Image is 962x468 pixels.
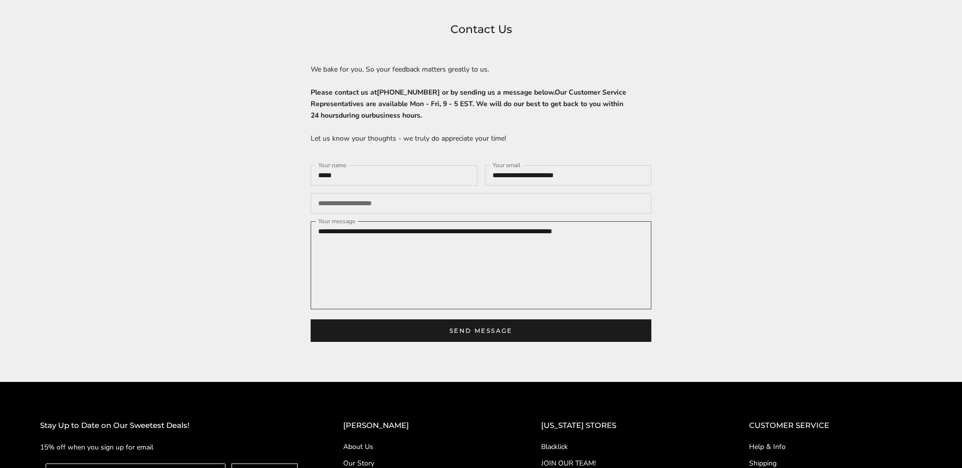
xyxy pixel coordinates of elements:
[8,430,104,460] iframe: Sign Up via Text for Offers
[541,419,709,432] h2: [US_STATE] STORES
[311,88,626,120] strong: Please contact us at
[311,221,651,309] textarea: Your message
[311,165,477,186] input: Your name
[311,319,651,342] button: Send message
[541,441,709,452] a: Blacklick
[485,165,652,186] input: Your email
[343,419,502,432] h2: [PERSON_NAME]
[377,88,555,97] span: [PHONE_NUMBER] or by sending us a message below.
[339,111,372,120] span: during our
[311,64,651,75] p: We bake for you. So your feedback matters greatly to us.
[749,441,922,452] a: Help & Info
[749,419,922,432] h2: CUSTOMER SERVICE
[40,419,303,432] h2: Stay Up to Date on Our Sweetest Deals!
[40,21,922,39] h1: Contact Us
[372,111,422,120] span: business hours.
[40,441,303,453] p: 15% off when you sign up for email
[343,441,502,452] a: About Us
[311,133,651,144] p: Let us know your thoughts - we truly do appreciate your time!
[311,193,651,214] input: Your phone (optional)
[311,88,626,120] span: Our Customer Service Representatives are available Mon - Fri, 9 - 5 EST. We will do our best to g...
